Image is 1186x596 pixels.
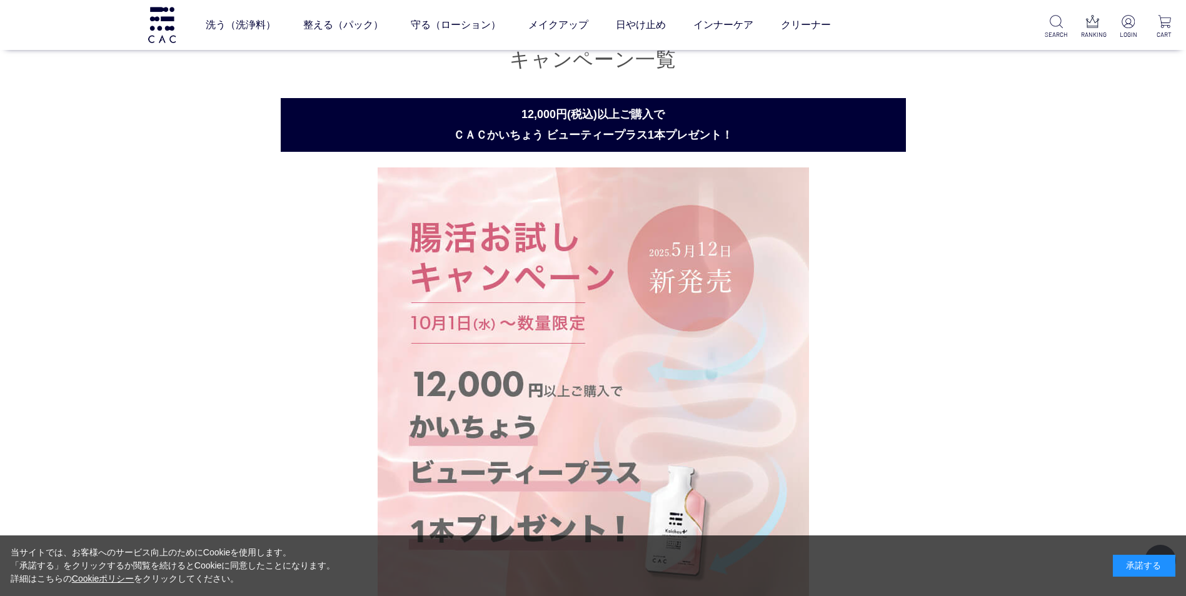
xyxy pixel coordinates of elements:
p: LOGIN [1117,30,1140,39]
a: クリーナー [781,7,831,42]
a: Cookieポリシー [72,574,134,584]
a: 洗う（洗浄料） [206,7,276,42]
a: 日やけ止め [616,7,666,42]
p: SEARCH [1045,30,1068,39]
h2: 12,000円(税込)以上ご購入で ＣＡＣかいちょう ビューティープラス1本プレゼント！ [281,98,906,152]
div: 承諾する [1113,555,1175,577]
div: 当サイトでは、お客様へのサービス向上のためにCookieを使用します。 「承諾する」をクリックするか閲覧を続けるとCookieに同意したことになります。 詳細はこちらの をクリックしてください。 [11,546,336,585]
p: CART [1153,30,1176,39]
a: RANKING [1081,15,1104,39]
a: CART [1153,15,1176,39]
a: メイクアップ [528,7,588,42]
a: 守る（ローション） [411,7,501,42]
a: SEARCH [1045,15,1068,39]
a: LOGIN [1117,15,1140,39]
a: 整える（パック） [303,7,383,42]
a: インナーケア [693,7,753,42]
p: RANKING [1081,30,1104,39]
img: logo [146,7,178,42]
